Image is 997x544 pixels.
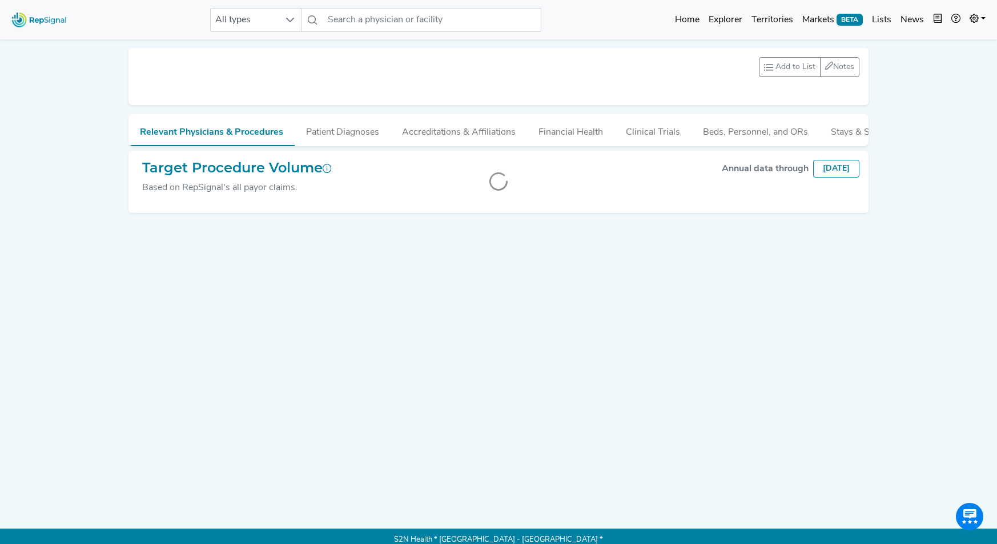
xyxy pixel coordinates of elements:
[833,63,854,71] span: Notes
[704,9,747,31] a: Explorer
[211,9,279,31] span: All types
[798,9,867,31] a: MarketsBETA
[896,9,928,31] a: News
[759,57,821,77] button: Add to List
[128,114,295,146] button: Relevant Physicians & Procedures
[928,9,947,31] button: Intel Book
[837,14,863,25] span: BETA
[820,57,859,77] button: Notes
[527,114,614,145] button: Financial Health
[391,114,527,145] button: Accreditations & Affiliations
[759,57,859,77] div: toolbar
[867,9,896,31] a: Lists
[323,8,541,32] input: Search a physician or facility
[295,114,391,145] button: Patient Diagnoses
[819,114,910,145] button: Stays & Services
[692,114,819,145] button: Beds, Personnel, and ORs
[775,61,815,73] span: Add to List
[747,9,798,31] a: Territories
[614,114,692,145] button: Clinical Trials
[670,9,704,31] a: Home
